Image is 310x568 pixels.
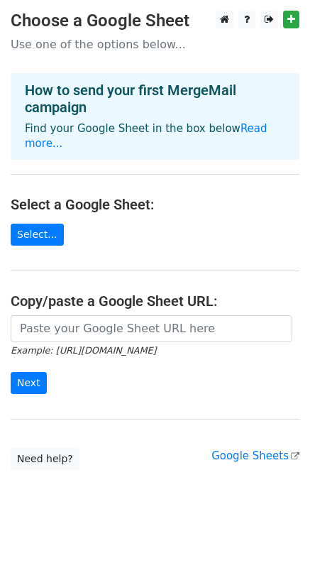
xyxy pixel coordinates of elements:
[11,196,299,213] h4: Select a Google Sheet:
[211,449,299,462] a: Google Sheets
[239,500,310,568] iframe: Chat Widget
[11,345,156,356] small: Example: [URL][DOMAIN_NAME]
[11,372,47,394] input: Next
[11,224,64,246] a: Select...
[25,121,285,151] p: Find your Google Sheet in the box below
[25,122,267,150] a: Read more...
[11,293,299,310] h4: Copy/paste a Google Sheet URL:
[11,11,299,31] h3: Choose a Google Sheet
[11,315,292,342] input: Paste your Google Sheet URL here
[11,37,299,52] p: Use one of the options below...
[11,448,79,470] a: Need help?
[25,82,285,116] h4: How to send your first MergeMail campaign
